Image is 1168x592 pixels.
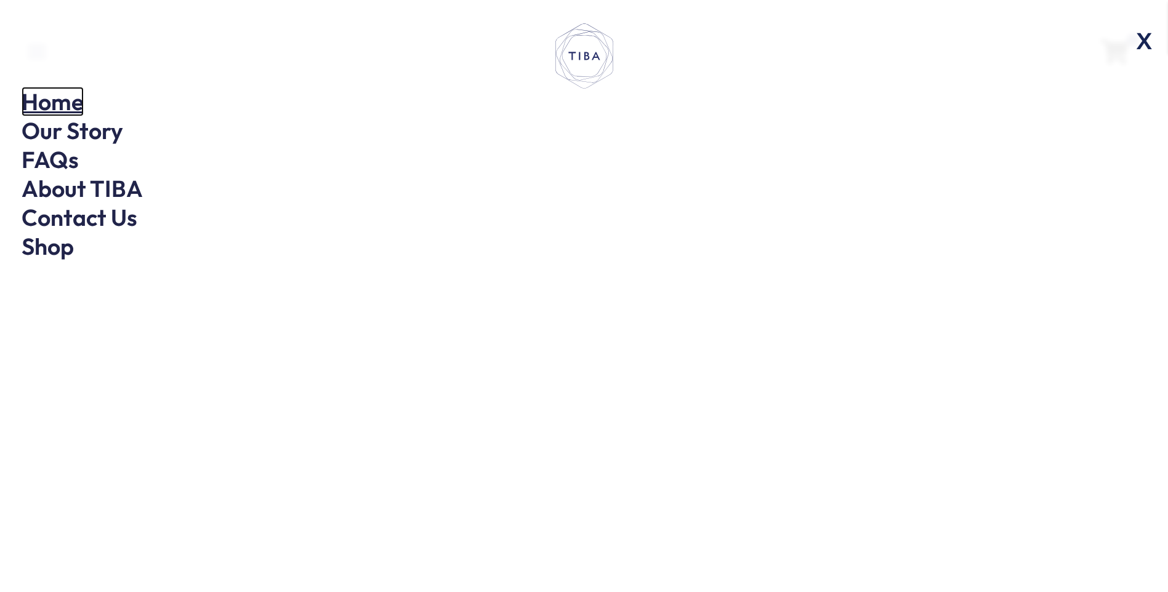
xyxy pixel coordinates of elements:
span: X [1129,22,1161,60]
a: Home [22,87,84,116]
a: Contact Us [22,202,137,232]
a: FAQs [22,145,79,174]
a: About TIBA [22,174,143,203]
a: Our Story [22,116,123,145]
a: Shop [22,231,74,261]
